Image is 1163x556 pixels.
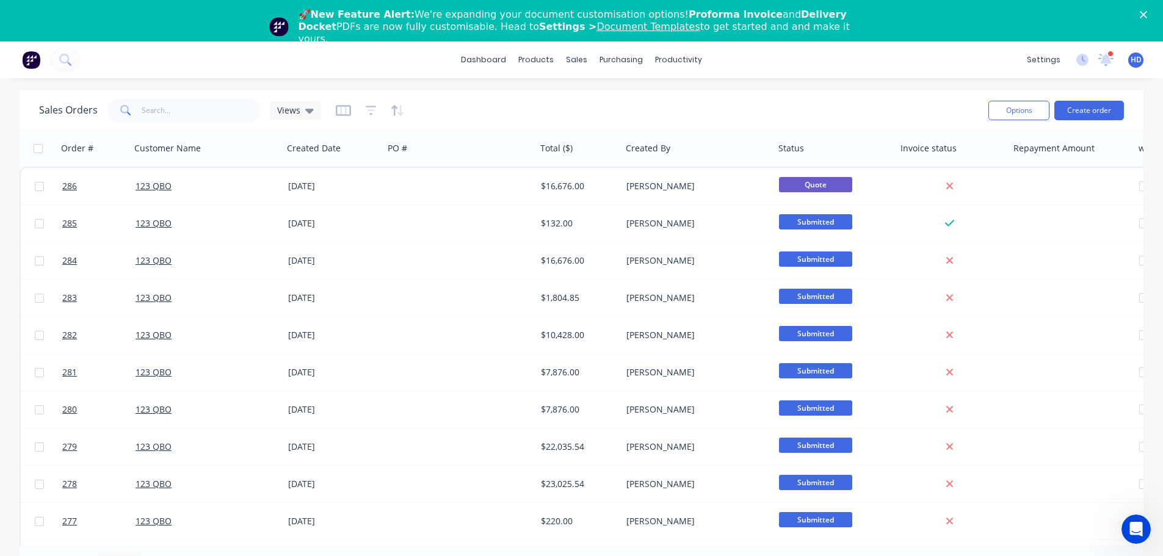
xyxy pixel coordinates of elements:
div: [PERSON_NAME] [626,329,762,341]
a: 284 [62,242,136,279]
div: $22,035.54 [541,441,613,453]
span: 282 [62,329,77,341]
div: [DATE] [288,217,379,229]
div: [PERSON_NAME] [626,292,762,304]
a: 279 [62,428,136,465]
div: [DATE] [288,403,379,416]
span: 277 [62,515,77,527]
a: 123 QBO [136,255,172,266]
div: settings [1021,51,1067,69]
div: [DATE] [288,478,379,490]
div: [PERSON_NAME] [626,478,762,490]
a: 285 [62,205,136,242]
div: productivity [649,51,708,69]
span: 278 [62,478,77,490]
div: $23,025.54 [541,478,613,490]
div: Customer Name [134,142,201,154]
div: Close [1140,11,1152,18]
div: [DATE] [288,292,379,304]
b: Settings > [539,21,700,32]
b: Proforma Invoice [689,9,783,20]
a: 123 QBO [136,329,172,341]
span: Submitted [779,475,852,490]
a: 277 [62,503,136,540]
span: 284 [62,255,77,267]
div: $7,876.00 [541,366,613,378]
div: [PERSON_NAME] [626,441,762,453]
span: Quote [779,177,852,192]
div: $7,876.00 [541,403,613,416]
a: 123 QBO [136,478,172,489]
div: $132.00 [541,217,613,229]
div: Invoice status [900,142,957,154]
div: [DATE] [288,515,379,527]
span: Submitted [779,251,852,267]
div: [PERSON_NAME] [626,515,762,527]
div: [DATE] [288,255,379,267]
span: 279 [62,441,77,453]
a: 278 [62,466,136,502]
div: 🚀 We're expanding your document customisation options! and PDFs are now fully customisable. Head ... [299,9,875,45]
a: 286 [62,168,136,204]
a: 283 [62,280,136,316]
a: 123 QBO [136,515,172,527]
span: 281 [62,366,77,378]
span: Views [277,104,300,117]
div: [PERSON_NAME] [626,255,762,267]
div: Total ($) [540,142,573,154]
span: 283 [62,292,77,304]
span: HD [1131,54,1142,65]
div: [PERSON_NAME] [626,403,762,416]
input: Search... [142,98,261,123]
button: Options [988,101,1049,120]
div: Repayment Amount [1013,142,1095,154]
div: purchasing [593,51,649,69]
button: Create order [1054,101,1124,120]
a: Document Templates [596,21,700,32]
span: 286 [62,180,77,192]
div: PO # [388,142,407,154]
h1: Sales Orders [39,104,98,116]
a: 282 [62,317,136,353]
div: Status [778,142,804,154]
a: 280 [62,391,136,428]
span: Submitted [779,363,852,378]
a: 123 QBO [136,180,172,192]
div: $1,804.85 [541,292,613,304]
div: sales [560,51,593,69]
span: Submitted [779,326,852,341]
div: Order # [61,142,93,154]
div: [PERSON_NAME] [626,217,762,229]
div: [DATE] [288,329,379,341]
a: dashboard [455,51,512,69]
a: 123 QBO [136,441,172,452]
span: Submitted [779,400,852,416]
div: Created Date [287,142,341,154]
b: New Feature Alert: [311,9,415,20]
b: Delivery Docket [299,9,847,32]
span: Submitted [779,438,852,453]
div: [DATE] [288,180,379,192]
div: $10,428.00 [541,329,613,341]
div: $16,676.00 [541,180,613,192]
span: Submitted [779,289,852,304]
span: Submitted [779,214,852,229]
a: 123 QBO [136,366,172,378]
div: $220.00 [541,515,613,527]
div: $16,676.00 [541,255,613,267]
div: [PERSON_NAME] [626,366,762,378]
img: Factory [22,51,40,69]
span: 280 [62,403,77,416]
iframe: Intercom live chat [1121,514,1151,544]
div: products [512,51,560,69]
a: 123 QBO [136,292,172,303]
a: 281 [62,354,136,391]
div: Created By [626,142,670,154]
div: [DATE] [288,366,379,378]
div: [DATE] [288,441,379,453]
span: 285 [62,217,77,229]
span: Submitted [779,512,852,527]
a: 123 QBO [136,217,172,229]
a: 123 QBO [136,403,172,415]
div: [PERSON_NAME] [626,180,762,192]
